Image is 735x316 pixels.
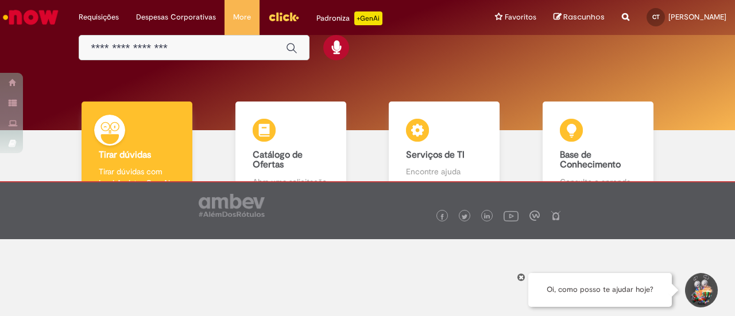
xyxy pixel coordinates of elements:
[316,11,382,25] div: Padroniza
[551,210,561,221] img: logo_footer_naosei.png
[406,166,482,177] p: Encontre ajuda
[354,11,382,25] p: +GenAi
[504,208,519,223] img: logo_footer_youtube.png
[367,102,521,201] a: Serviços de TI Encontre ajuda
[554,12,605,23] a: Rascunhos
[484,213,490,220] img: logo_footer_linkedin.png
[560,149,621,171] b: Base de Conhecimento
[560,176,636,188] p: Consulte e aprenda
[529,210,540,221] img: logo_footer_workplace.png
[79,11,119,23] span: Requisições
[1,6,60,29] img: ServiceNow
[60,102,214,201] a: Tirar dúvidas Tirar dúvidas com Lupi Assist e Gen Ai
[136,11,216,23] span: Despesas Corporativas
[528,273,672,307] div: Oi, como posso te ajudar hoje?
[199,194,265,217] img: logo_footer_ambev_rotulo_gray.png
[521,102,675,201] a: Base de Conhecimento Consulte e aprenda
[99,149,151,161] b: Tirar dúvidas
[214,102,368,201] a: Catálogo de Ofertas Abra uma solicitação
[668,12,726,22] span: [PERSON_NAME]
[233,11,251,23] span: More
[253,176,329,188] p: Abra uma solicitação
[268,8,299,25] img: click_logo_yellow_360x200.png
[505,11,536,23] span: Favoritos
[462,214,467,220] img: logo_footer_twitter.png
[563,11,605,22] span: Rascunhos
[683,273,718,307] button: Iniciar Conversa de Suporte
[253,149,303,171] b: Catálogo de Ofertas
[439,214,445,220] img: logo_footer_facebook.png
[99,166,175,189] p: Tirar dúvidas com Lupi Assist e Gen Ai
[406,149,465,161] b: Serviços de TI
[652,13,660,21] span: CT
